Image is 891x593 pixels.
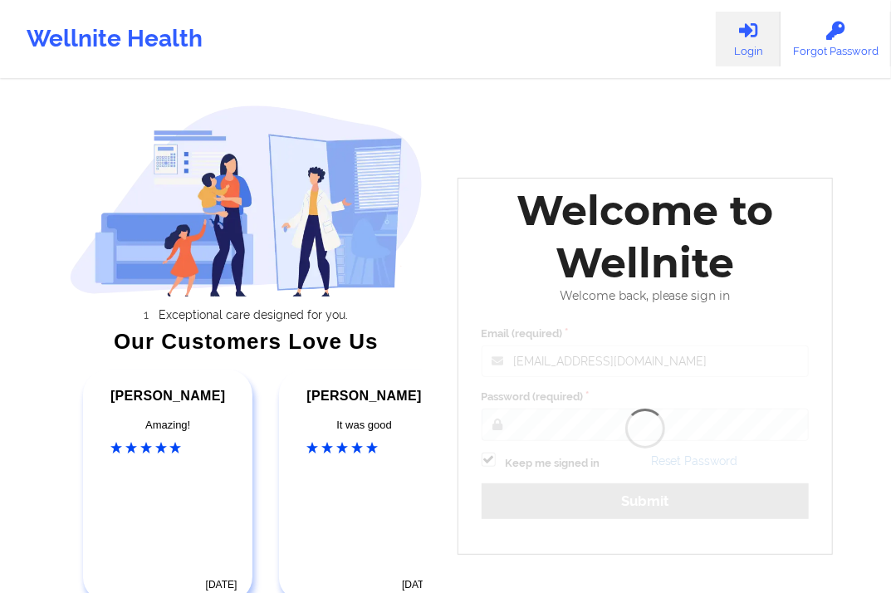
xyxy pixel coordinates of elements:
div: Amazing! [110,417,225,434]
div: Welcome to Wellnite [470,184,821,289]
time: [DATE] [206,579,237,591]
span: [PERSON_NAME] [306,389,421,403]
time: [DATE] [402,579,433,591]
a: Forgot Password [781,12,891,66]
li: Exceptional care designed for you. [85,308,423,321]
span: [PERSON_NAME] [110,389,225,403]
div: Welcome back, please sign in [470,289,821,303]
img: wellnite-auth-hero_200.c722682e.png [70,105,423,296]
div: Our Customers Love Us [70,333,423,350]
a: Login [716,12,781,66]
div: It was good [306,417,421,434]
